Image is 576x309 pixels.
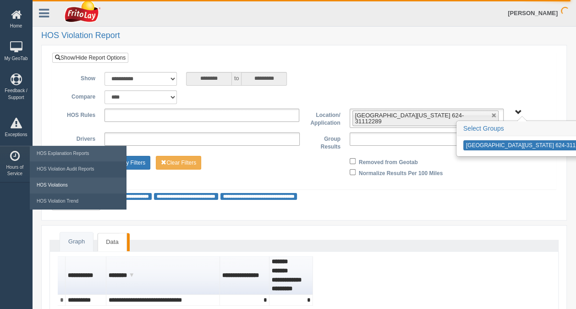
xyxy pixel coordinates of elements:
[60,232,93,251] a: Graph
[59,109,100,120] label: HOS Rules
[359,156,418,167] label: Removed from Geotab
[220,256,269,294] th: Sort column
[355,112,464,125] span: [GEOGRAPHIC_DATA][US_STATE] 624-31112289
[52,53,128,63] a: Show/Hide Report Options
[269,256,313,294] th: Sort column
[232,72,241,86] span: to
[34,146,121,162] a: HOS Explanation Reports
[98,233,126,251] a: Data
[106,256,220,294] th: Sort column
[304,132,345,151] label: Group Results
[59,90,100,101] label: Compare
[34,177,121,193] a: HOS Violations
[66,256,106,294] th: Sort column
[59,72,100,83] label: Show
[59,132,100,143] label: Drivers
[34,161,121,177] a: HOS Violation Audit Reports
[156,156,201,170] button: Change Filter Options
[359,167,443,178] label: Normalize Results Per 100 Miles
[34,193,121,210] a: HOS Violation Trend
[104,156,150,170] button: Change Filter Options
[304,109,345,127] label: Location/ Application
